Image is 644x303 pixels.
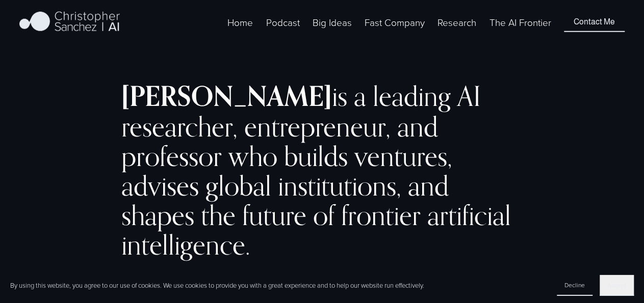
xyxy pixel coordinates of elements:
a: Home [227,15,253,30]
button: Decline [557,275,593,296]
a: folder dropdown [313,15,352,30]
img: Christopher Sanchez | AI [19,10,120,35]
a: Contact Me [564,13,625,32]
a: folder dropdown [365,15,425,30]
a: folder dropdown [437,15,476,30]
span: Decline [564,281,585,289]
span: Accept [607,281,626,289]
button: Accept [600,275,634,296]
strong: [PERSON_NAME] [121,79,332,113]
span: Big Ideas [313,16,352,30]
a: Podcast [266,15,300,30]
p: By using this website, you agree to our use of cookies. We use cookies to provide you with a grea... [10,281,424,290]
h2: is a leading AI researcher, entrepreneur, and professor who builds ventures, advises global insti... [121,81,523,259]
span: Fast Company [365,16,425,30]
span: Research [437,16,476,30]
a: The AI Frontier [490,15,551,30]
